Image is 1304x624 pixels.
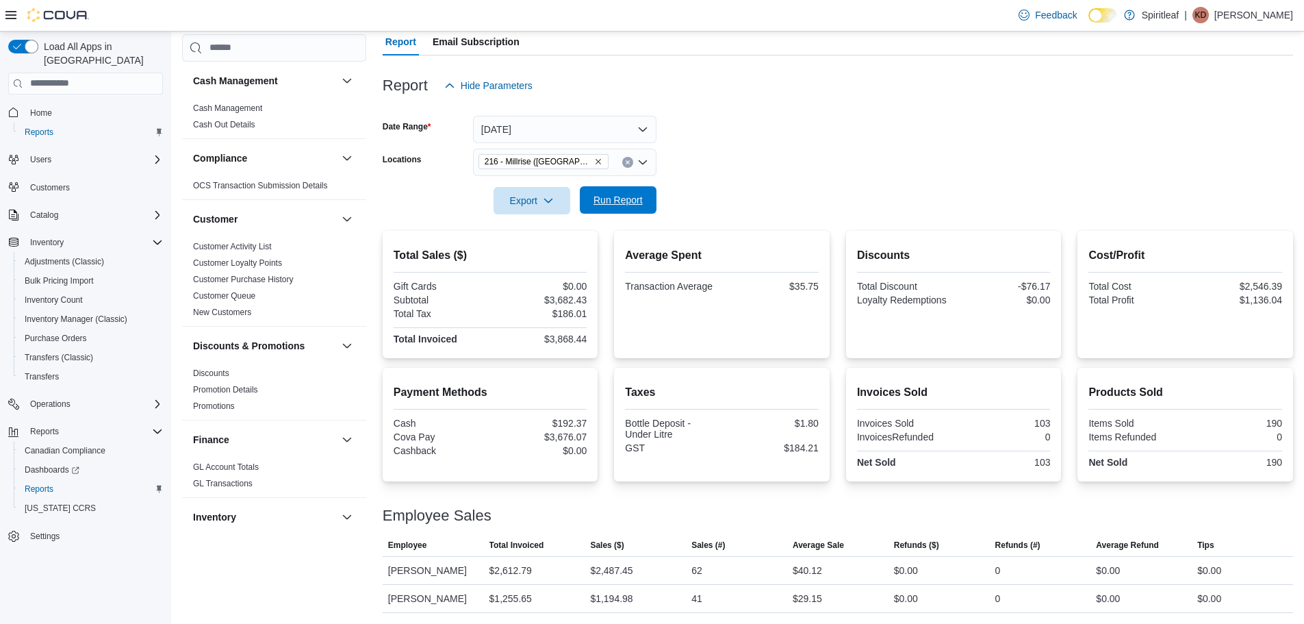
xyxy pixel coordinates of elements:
[489,590,532,607] div: $1,255.65
[394,295,487,305] div: Subtotal
[193,462,259,473] span: GL Account Totals
[19,442,111,459] a: Canadian Compliance
[182,238,366,326] div: Customer
[339,338,355,354] button: Discounts & Promotions
[193,462,259,472] a: GL Account Totals
[25,234,69,251] button: Inventory
[1188,457,1282,468] div: 190
[19,500,163,516] span: Washington CCRS
[894,540,939,551] span: Refunds ($)
[1096,540,1159,551] span: Average Refund
[593,193,643,207] span: Run Report
[383,121,431,132] label: Date Range
[594,158,602,166] button: Remove 216 - Millrise (Calgary) from selection in this group
[956,281,1050,292] div: -$76.17
[19,273,99,289] a: Bulk Pricing Import
[590,590,632,607] div: $1,194.98
[193,74,336,88] button: Cash Management
[1184,7,1187,23] p: |
[25,275,94,286] span: Bulk Pricing Import
[19,500,101,516] a: [US_STATE] CCRS
[383,508,491,524] h3: Employee Sales
[14,348,168,367] button: Transfers (Classic)
[894,590,918,607] div: $0.00
[25,295,83,305] span: Inventory Count
[19,273,163,289] span: Bulk Pricing Import
[25,105,57,121] a: Home
[1142,7,1179,23] p: Spiritleaf
[193,401,235,411] a: Promotions
[25,207,163,223] span: Catalog
[478,154,609,169] span: 216 - Millrise (Calgary)
[14,123,168,142] button: Reports
[493,418,587,429] div: $192.37
[25,527,163,545] span: Settings
[19,253,110,270] a: Adjustments (Classic)
[25,207,64,223] button: Catalog
[25,333,87,344] span: Purchase Orders
[590,540,624,551] span: Sales ($)
[19,349,163,366] span: Transfers (Classic)
[894,562,918,579] div: $0.00
[493,334,587,345] div: $3,868.44
[1088,457,1127,468] strong: Net Sold
[30,399,71,410] span: Operations
[25,396,163,412] span: Operations
[956,418,1050,429] div: 103
[339,73,355,89] button: Cash Management
[182,100,366,138] div: Cash Management
[394,334,457,345] strong: Total Invoiced
[30,108,52,118] span: Home
[493,295,587,305] div: $3,682.43
[3,177,168,197] button: Customers
[394,247,587,264] h2: Total Sales ($)
[3,205,168,225] button: Catalog
[339,211,355,227] button: Customer
[502,187,562,214] span: Export
[1088,418,1182,429] div: Items Sold
[394,418,487,429] div: Cash
[193,180,328,191] span: OCS Transaction Submission Details
[193,103,262,113] a: Cash Management
[19,253,163,270] span: Adjustments (Classic)
[25,371,59,382] span: Transfers
[590,562,632,579] div: $2,487.45
[857,281,951,292] div: Total Discount
[1088,432,1182,442] div: Items Refunded
[19,369,64,385] a: Transfers
[25,314,127,325] span: Inventory Manager (Classic)
[14,329,168,348] button: Purchase Orders
[956,432,1050,442] div: 0
[439,72,538,99] button: Hide Parameters
[494,187,570,214] button: Export
[433,28,520,55] span: Email Subscription
[30,237,64,248] span: Inventory
[25,234,163,251] span: Inventory
[25,151,163,168] span: Users
[14,252,168,271] button: Adjustments (Classic)
[1096,562,1120,579] div: $0.00
[19,124,163,140] span: Reports
[14,310,168,329] button: Inventory Manager (Classic)
[625,247,819,264] h2: Average Spent
[19,330,92,347] a: Purchase Orders
[14,460,168,479] a: Dashboards
[485,155,591,169] span: 216 - Millrise ([GEOGRAPHIC_DATA])
[25,503,96,514] span: [US_STATE] CCRS
[1195,7,1207,23] span: KD
[493,445,587,456] div: $0.00
[193,510,236,524] h3: Inventory
[857,457,896,468] strong: Net Sold
[19,349,99,366] a: Transfers (Classic)
[14,499,168,518] button: [US_STATE] CCRS
[14,479,168,499] button: Reports
[489,562,532,579] div: $2,612.79
[19,369,163,385] span: Transfers
[691,540,725,551] span: Sales (#)
[1192,7,1209,23] div: Kelsey D
[857,247,1051,264] h2: Discounts
[19,462,163,478] span: Dashboards
[493,308,587,319] div: $186.01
